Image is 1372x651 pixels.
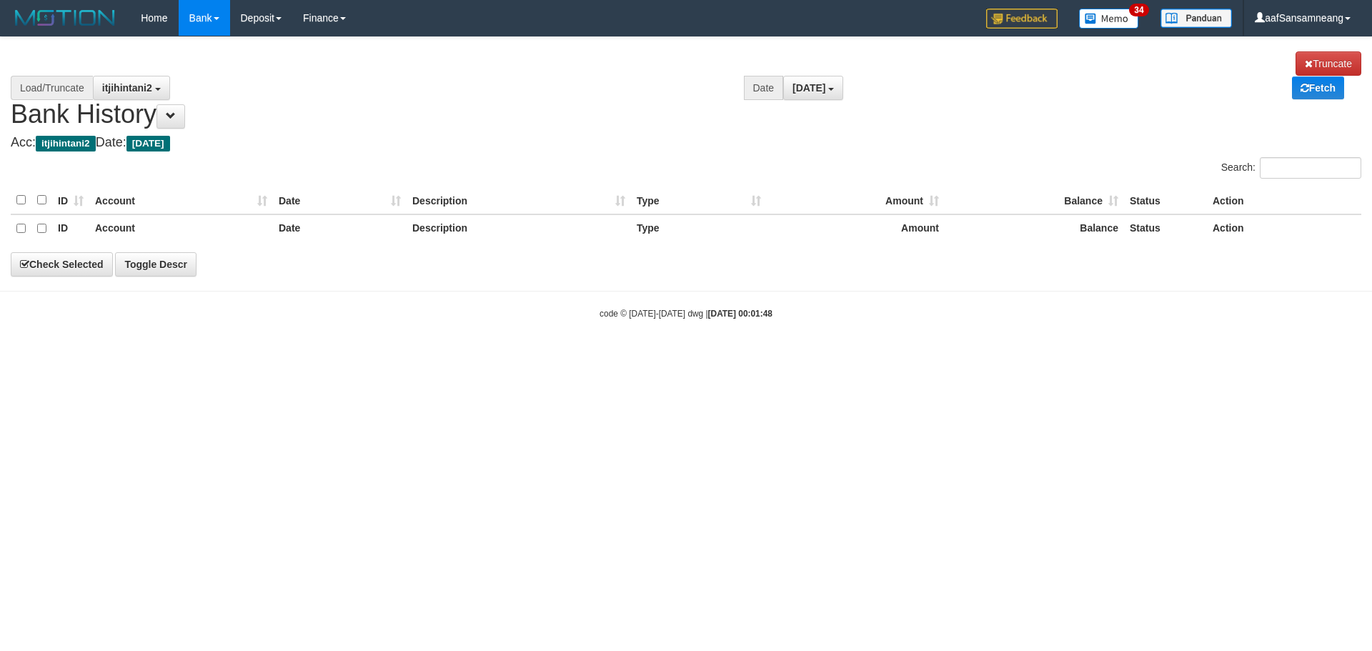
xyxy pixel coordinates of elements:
[102,82,152,94] span: itjihintani2
[1292,76,1344,99] a: Fetch
[1124,214,1207,242] th: Status
[273,187,407,214] th: Date
[11,136,1361,150] h4: Acc: Date:
[708,309,772,319] strong: [DATE] 00:01:48
[1221,157,1361,179] label: Search:
[631,214,767,242] th: Type
[767,214,945,242] th: Amount
[126,136,170,151] span: [DATE]
[1160,9,1232,28] img: panduan.png
[1079,9,1139,29] img: Button%20Memo.svg
[52,187,89,214] th: ID
[744,76,784,100] div: Date
[1207,214,1361,242] th: Action
[407,187,631,214] th: Description
[89,214,273,242] th: Account
[115,252,197,277] a: Toggle Descr
[11,252,113,277] a: Check Selected
[11,51,1361,129] h1: Bank History
[1207,187,1361,214] th: Action
[1296,51,1361,76] a: Truncate
[945,214,1124,242] th: Balance
[986,9,1058,29] img: Feedback.jpg
[93,76,170,100] button: itjihintani2
[11,7,119,29] img: MOTION_logo.png
[945,187,1124,214] th: Balance
[783,76,843,100] button: [DATE]
[767,187,945,214] th: Amount
[36,136,96,151] span: itjihintani2
[52,214,89,242] th: ID
[792,82,825,94] span: [DATE]
[11,76,93,100] div: Load/Truncate
[273,214,407,242] th: Date
[407,214,631,242] th: Description
[631,187,767,214] th: Type
[89,187,273,214] th: Account
[1129,4,1148,16] span: 34
[600,309,772,319] small: code © [DATE]-[DATE] dwg |
[1260,157,1361,179] input: Search:
[1124,187,1207,214] th: Status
